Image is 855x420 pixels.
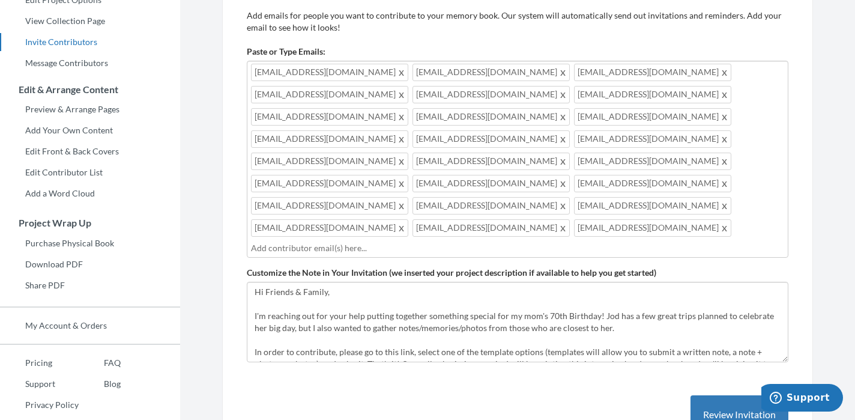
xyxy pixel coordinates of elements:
[251,153,408,170] span: [EMAIL_ADDRESS][DOMAIN_NAME]
[574,219,731,237] span: [EMAIL_ADDRESS][DOMAIN_NAME]
[251,175,408,192] span: [EMAIL_ADDRESS][DOMAIN_NAME]
[574,153,731,170] span: [EMAIL_ADDRESS][DOMAIN_NAME]
[412,153,570,170] span: [EMAIL_ADDRESS][DOMAIN_NAME]
[1,218,180,228] h3: Project Wrap Up
[574,197,731,215] span: [EMAIL_ADDRESS][DOMAIN_NAME]
[761,384,843,414] iframe: Opens a widget where you can chat to one of our agents
[412,219,570,237] span: [EMAIL_ADDRESS][DOMAIN_NAME]
[251,219,408,237] span: [EMAIL_ADDRESS][DOMAIN_NAME]
[412,130,570,148] span: [EMAIL_ADDRESS][DOMAIN_NAME]
[251,242,784,255] input: Add contributor email(s) here...
[247,46,325,58] label: Paste or Type Emails:
[251,64,408,81] span: [EMAIL_ADDRESS][DOMAIN_NAME]
[412,175,570,192] span: [EMAIL_ADDRESS][DOMAIN_NAME]
[79,354,121,372] a: FAQ
[412,197,570,215] span: [EMAIL_ADDRESS][DOMAIN_NAME]
[251,108,408,126] span: [EMAIL_ADDRESS][DOMAIN_NAME]
[79,375,121,393] a: Blog
[412,64,570,81] span: [EMAIL_ADDRESS][DOMAIN_NAME]
[574,64,731,81] span: [EMAIL_ADDRESS][DOMAIN_NAME]
[247,267,656,279] label: Customize the Note in Your Invitation (we inserted your project description if available to help ...
[574,130,731,148] span: [EMAIL_ADDRESS][DOMAIN_NAME]
[412,108,570,126] span: [EMAIL_ADDRESS][DOMAIN_NAME]
[247,10,788,34] p: Add emails for people you want to contribute to your memory book. Our system will automatically s...
[574,175,731,192] span: [EMAIL_ADDRESS][DOMAIN_NAME]
[1,84,180,95] h3: Edit & Arrange Content
[412,86,570,103] span: [EMAIL_ADDRESS][DOMAIN_NAME]
[251,130,408,148] span: [EMAIL_ADDRESS][DOMAIN_NAME]
[251,197,408,215] span: [EMAIL_ADDRESS][DOMAIN_NAME]
[574,86,731,103] span: [EMAIL_ADDRESS][DOMAIN_NAME]
[247,282,788,362] textarea: Help us celebrate [PERSON_NAME]'s 70th Birthday! Please share a written note and a photo through ...
[574,108,731,126] span: [EMAIL_ADDRESS][DOMAIN_NAME]
[251,86,408,103] span: [EMAIL_ADDRESS][DOMAIN_NAME]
